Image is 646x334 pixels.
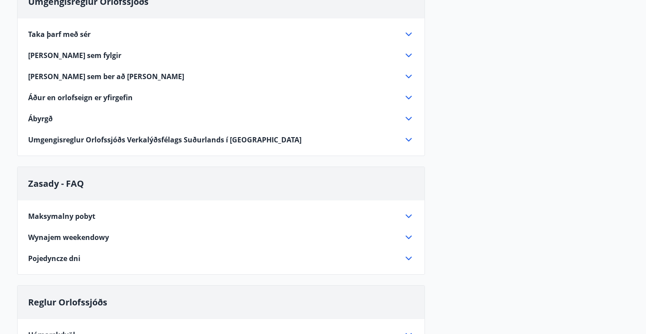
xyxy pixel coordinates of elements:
[28,135,301,145] font: Umgengisreglur Orlofssjóðs Verkalýðsfélags Suðurlands í [GEOGRAPHIC_DATA]
[28,253,414,264] div: Pojedyncze dni
[28,114,53,123] font: Ábyrgð
[28,211,414,221] div: Maksymalny pobyt
[28,93,133,102] font: Áður en orlofseign er yfirgefin
[28,50,414,61] div: [PERSON_NAME] sem fylgir
[28,178,84,189] font: Zasady - FAQ
[28,232,414,243] div: Wynajem weekendowy
[28,113,414,124] div: Ábyrgð
[28,51,121,60] font: [PERSON_NAME] sem fylgir
[28,72,184,81] font: [PERSON_NAME] sem ber að [PERSON_NAME]
[28,134,414,145] div: Umgengisreglur Orlofssjóðs Verkalýðsfélags Suðurlands í [GEOGRAPHIC_DATA]
[28,254,80,263] font: Pojedyncze dni
[28,92,414,103] div: Áður en orlofseign er yfirgefin
[28,296,107,308] font: Reglur Orlofssjóðs
[28,29,91,39] font: Taka þarf með sér
[28,29,414,40] div: Taka þarf með sér
[28,211,95,221] font: Maksymalny pobyt
[28,71,414,82] div: [PERSON_NAME] sem ber að [PERSON_NAME]
[28,232,109,242] font: Wynajem weekendowy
